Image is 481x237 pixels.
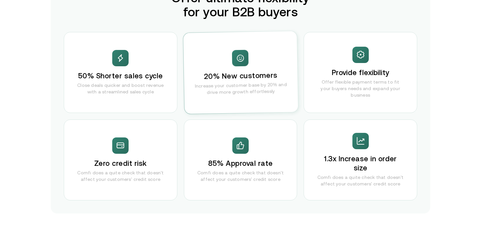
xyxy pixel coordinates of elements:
[332,68,389,77] h3: Provide flexibility
[317,79,404,98] p: Offer flexible payment terms to fit your buyers needs and expand your business
[77,169,164,182] p: Comfi does a quite check that doesn't affect your customers' credit score
[116,53,125,63] img: spark
[190,81,291,96] p: Increase your customer base by 20% and drive more growth effortlessly
[208,159,273,168] h3: 85% Approval rate
[236,141,245,150] img: spark
[317,154,404,173] h3: 1.3x Increase in order size
[236,54,245,63] img: spark
[356,136,365,146] img: spark
[204,71,277,81] h3: 20% New customers
[77,82,164,95] p: Close deals quicker and boost revenue with a streamlined sales cycle
[116,141,125,150] img: spark
[317,174,404,187] p: Comfi does a quite check that doesn't affect your customers' credit score
[94,159,147,168] h3: Zero credit risk
[78,71,163,81] h3: 50% Shorter sales cycle
[356,50,365,59] img: spark
[197,169,284,182] p: Comfi does a quite check that doesn't affect your customers' credit score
